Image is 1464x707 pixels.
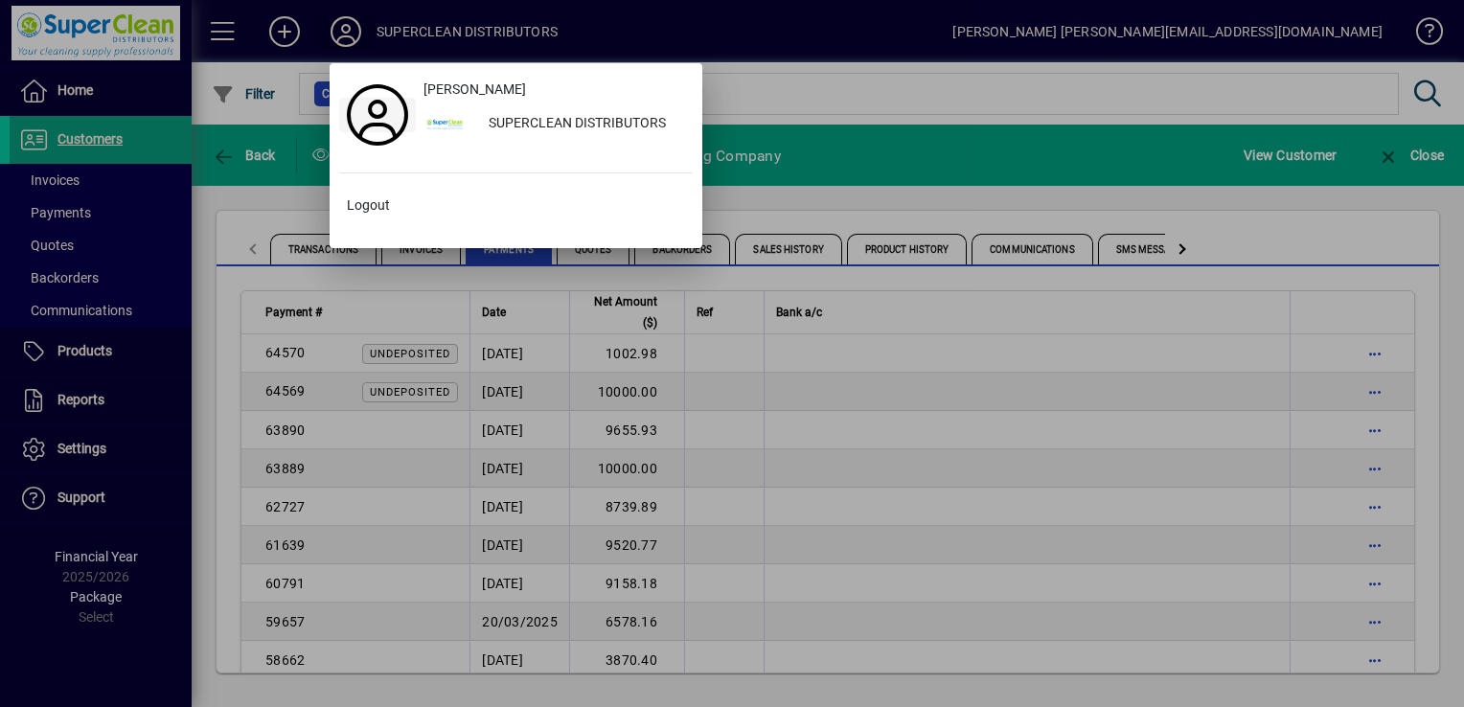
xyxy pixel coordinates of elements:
span: Logout [347,195,390,216]
button: SUPERCLEAN DISTRIBUTORS [416,107,693,142]
a: Profile [339,98,416,132]
div: SUPERCLEAN DISTRIBUTORS [473,107,693,142]
a: [PERSON_NAME] [416,73,693,107]
span: [PERSON_NAME] [423,80,526,100]
button: Logout [339,189,693,223]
